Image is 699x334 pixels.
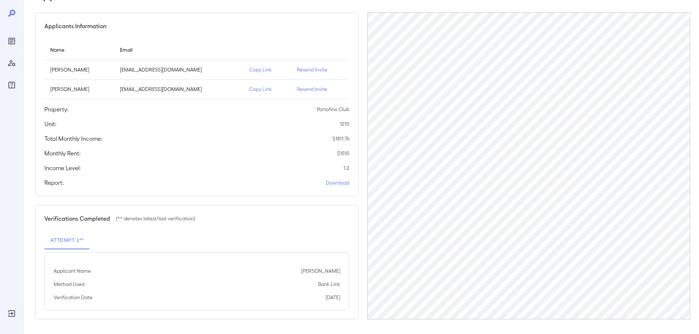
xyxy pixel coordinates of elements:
[50,66,108,73] p: [PERSON_NAME]
[120,85,237,93] p: [EMAIL_ADDRESS][DOMAIN_NAME]
[317,106,349,113] p: Portofino Club
[54,267,91,275] p: Applicant Name
[44,149,81,158] h5: Monthly Rent:
[249,85,285,93] p: Copy Link
[340,120,349,128] p: 1210
[337,150,349,157] p: $ 1510
[50,85,108,93] p: [PERSON_NAME]
[6,308,18,319] div: Log Out
[116,215,195,222] p: (** denotes latest/last verification)
[343,164,349,172] p: 1.2
[54,280,84,288] p: Method Used
[297,66,343,73] p: Resend Invite
[44,105,69,114] h5: Property:
[44,134,102,143] h5: Total Monthly Income:
[318,280,340,288] p: Bank Link
[44,39,114,60] th: Name
[114,39,243,60] th: Email
[325,294,340,301] p: [DATE]
[44,39,349,99] table: simple table
[44,22,106,30] h5: Applicants Information
[44,232,90,249] button: Attempt 1**
[120,66,237,73] p: [EMAIL_ADDRESS][DOMAIN_NAME]
[249,66,285,73] p: Copy Link
[44,164,81,172] h5: Income Level:
[297,85,343,93] p: Resend Invite
[44,120,57,128] h5: Unit:
[54,294,92,301] p: Verification Date
[6,79,18,91] div: FAQ
[332,135,349,142] p: $ 1811.76
[6,57,18,69] div: Manage Users
[44,178,64,187] h5: Report:
[44,214,110,223] h5: Verifications Completed
[326,179,349,186] a: Download
[301,267,340,275] p: [PERSON_NAME]
[6,35,18,47] div: Reports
